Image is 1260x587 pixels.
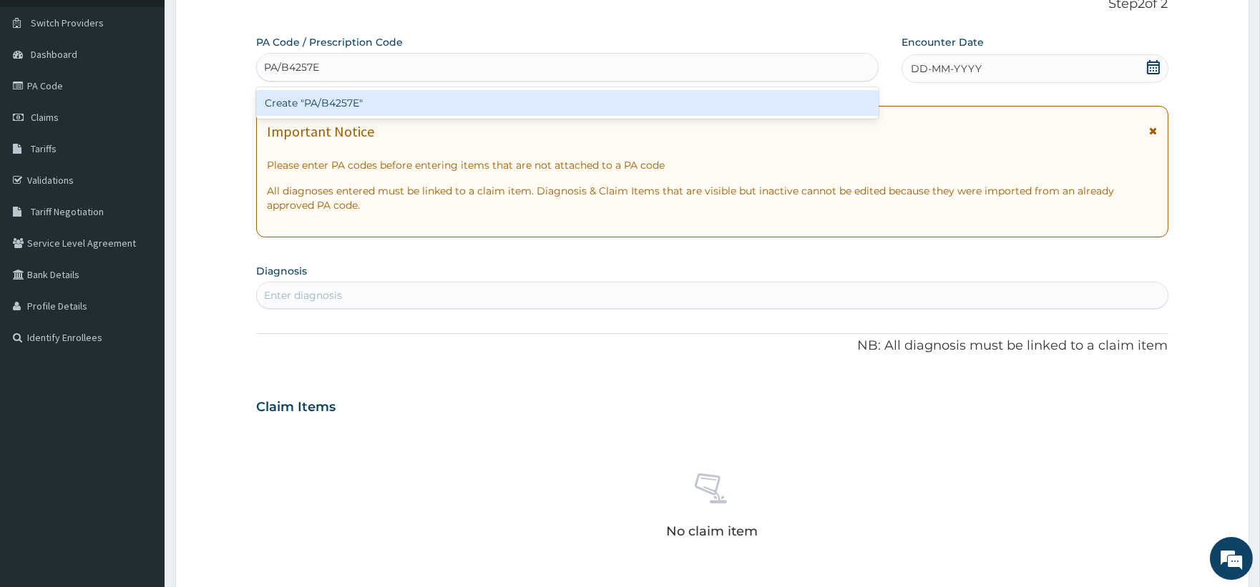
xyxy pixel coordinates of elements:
h3: Claim Items [256,400,336,415]
div: Chat with us now [74,80,240,99]
textarea: Type your message and hit 'Enter' [7,390,273,440]
div: Create "PA/B4257E" [256,90,878,116]
span: We're online! [83,180,197,325]
label: PA Code / Prescription Code [256,35,403,49]
label: Encounter Date [902,35,984,49]
span: Tariff Negotiation [31,205,104,218]
p: NB: All diagnosis must be linked to a claim item [256,337,1168,355]
span: Switch Providers [31,16,104,29]
span: Claims [31,111,59,124]
p: All diagnoses entered must be linked to a claim item. Diagnosis & Claim Items that are visible bu... [267,184,1157,212]
div: Minimize live chat window [235,7,269,41]
span: Tariffs [31,142,57,155]
div: Enter diagnosis [264,288,342,302]
span: DD-MM-YYYY [911,61,982,76]
p: Please enter PA codes before entering items that are not attached to a PA code [267,158,1157,172]
img: d_794563401_company_1708531726252_794563401 [26,71,58,107]
h1: Important Notice [267,124,374,139]
span: Dashboard [31,48,77,61]
label: Diagnosis [256,264,307,278]
p: No claim item [666,524,758,538]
